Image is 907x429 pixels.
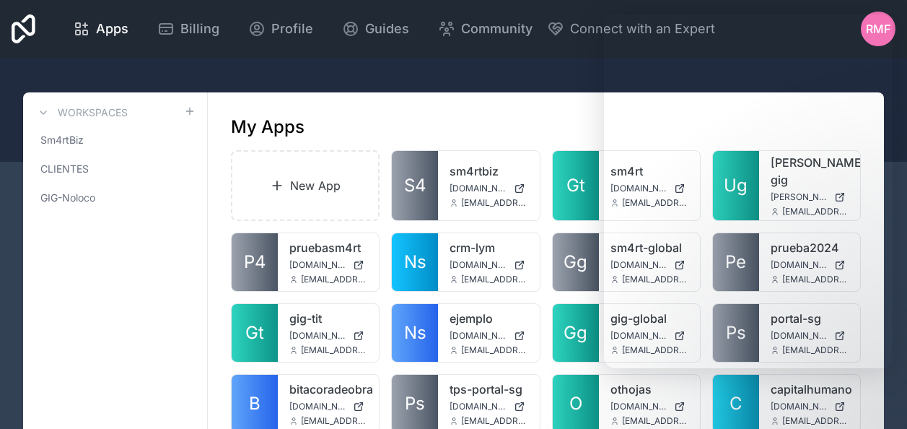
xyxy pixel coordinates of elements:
iframe: Intercom live chat [604,14,893,368]
a: sm4rtbiz [450,162,527,180]
a: [DOMAIN_NAME] [610,401,688,412]
a: Ns [392,233,438,291]
a: [DOMAIN_NAME] [450,330,527,342]
a: S4 [392,151,438,220]
a: Gg [553,304,599,362]
a: othojas [610,381,688,398]
span: CLIENTES [40,162,89,176]
span: Billing [180,19,219,39]
a: [DOMAIN_NAME] [450,183,527,194]
span: [EMAIL_ADDRESS][DOMAIN_NAME] [301,274,367,285]
span: [EMAIL_ADDRESS][DOMAIN_NAME] [461,274,527,285]
button: Connect with an Expert [547,19,715,39]
span: Ps [405,392,425,415]
span: [DOMAIN_NAME] [450,401,507,412]
iframe: Intercom live chat [858,380,893,415]
span: Profile [271,19,313,39]
span: [DOMAIN_NAME] [289,330,347,342]
h3: Workspaces [58,105,128,120]
a: [DOMAIN_NAME] [289,401,367,412]
a: Apps [61,13,140,45]
span: [DOMAIN_NAME] [450,330,507,342]
a: Community [426,13,544,45]
a: crm-lym [450,239,527,256]
a: CLIENTES [35,156,196,182]
a: gig-tit [289,310,367,327]
span: S4 [404,174,426,197]
span: Ns [404,321,426,344]
span: Connect with an Expert [570,19,715,39]
span: Community [461,19,533,39]
span: GIG-Noloco [40,191,95,205]
span: Gg [564,251,587,274]
span: C [729,392,742,415]
a: [DOMAIN_NAME] [289,330,367,342]
a: New App [231,150,380,221]
span: Guides [365,19,409,39]
span: Apps [96,19,128,39]
a: Guides [330,13,421,45]
span: [DOMAIN_NAME] [289,401,347,412]
a: Sm4rtBiz [35,127,196,153]
a: Profile [237,13,325,45]
a: capitalhumano [771,381,849,398]
span: Sm4rtBiz [40,133,84,147]
span: [EMAIL_ADDRESS][DOMAIN_NAME] [461,344,527,356]
a: [DOMAIN_NAME] [450,259,527,271]
a: Gt [232,304,278,362]
span: Ns [404,251,426,274]
a: [DOMAIN_NAME] [289,259,367,271]
span: [EMAIL_ADDRESS][DOMAIN_NAME] [461,415,527,427]
a: pruebasm4rt [289,239,367,256]
a: [DOMAIN_NAME] [450,401,527,412]
a: Billing [146,13,231,45]
span: [DOMAIN_NAME] [289,259,347,271]
h1: My Apps [231,116,304,139]
a: Gt [553,151,599,220]
span: Gt [566,174,585,197]
a: bitacoradeobra [289,381,367,398]
span: Gt [245,321,264,344]
a: Gg [553,233,599,291]
span: [DOMAIN_NAME] [450,259,507,271]
span: Gg [564,321,587,344]
span: [EMAIL_ADDRESS][DOMAIN_NAME] [782,415,849,427]
a: Ns [392,304,438,362]
span: [EMAIL_ADDRESS][DOMAIN_NAME] [461,197,527,209]
a: GIG-Noloco [35,185,196,211]
a: [DOMAIN_NAME] [771,401,849,412]
a: Workspaces [35,104,128,121]
a: tps-portal-sg [450,381,527,398]
span: [DOMAIN_NAME] [771,401,828,412]
span: [EMAIL_ADDRESS][DOMAIN_NAME] [301,344,367,356]
span: [EMAIL_ADDRESS][DOMAIN_NAME] [301,415,367,427]
span: B [249,392,260,415]
span: P4 [244,251,266,274]
span: O [569,392,582,415]
span: [EMAIL_ADDRESS][DOMAIN_NAME] [622,415,688,427]
span: [DOMAIN_NAME] [610,401,668,412]
a: ejemplo [450,310,527,327]
a: P4 [232,233,278,291]
span: [DOMAIN_NAME] [450,183,507,194]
